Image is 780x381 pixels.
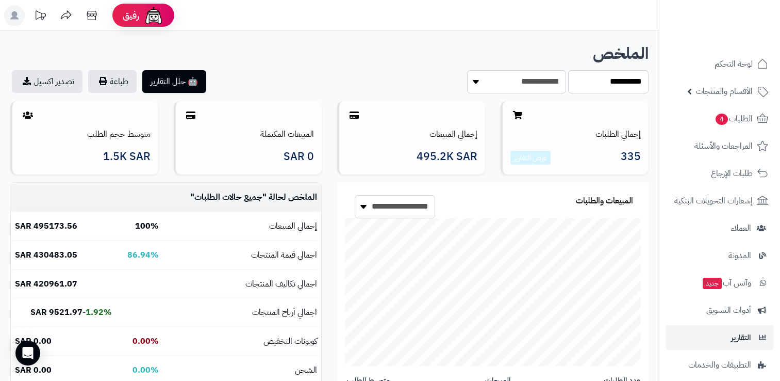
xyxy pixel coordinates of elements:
span: أدوات التسويق [706,303,751,317]
span: العملاء [731,221,751,235]
a: العملاء [666,216,774,241]
a: المبيعات المكتملة [260,128,314,140]
a: إجمالي الطلبات [595,128,641,140]
td: كوبونات التخفيض [163,327,321,356]
span: الأقسام والمنتجات [696,84,753,99]
a: المدونة [666,243,774,268]
a: عرض التقارير [514,152,547,163]
a: تحديثات المنصة [27,5,53,28]
b: 1.92% [86,306,112,319]
span: رفيق [123,9,139,22]
td: اجمالي تكاليف المنتجات [163,270,321,298]
b: 0.00 SAR [15,335,52,347]
span: جميع حالات الطلبات [194,191,262,203]
span: 495.2K SAR [417,151,477,163]
b: 100% [135,220,159,232]
td: إجمالي المبيعات [163,212,321,241]
a: أدوات التسويق [666,298,774,323]
span: التطبيقات والخدمات [688,358,751,372]
a: لوحة التحكم [666,52,774,76]
span: لوحة التحكم [715,57,753,71]
span: 0 SAR [284,151,314,163]
b: 0.00 SAR [15,364,52,376]
a: التقارير [666,325,774,350]
span: المراجعات والأسئلة [694,139,753,153]
a: وآتس آبجديد [666,271,774,295]
img: logo-2.png [710,26,770,47]
b: 0.00% [132,364,159,376]
a: التطبيقات والخدمات [666,353,774,377]
a: إجمالي المبيعات [429,128,477,140]
a: تصدير اكسيل [12,70,82,93]
td: اجمالي قيمة المنتجات [163,241,321,269]
span: 4 [716,114,728,125]
span: المدونة [728,248,751,263]
td: الملخص لحالة " " [163,183,321,212]
span: 1.5K SAR [103,151,151,163]
span: جديد [703,278,722,289]
td: اجمالي أرباح المنتجات [163,298,321,327]
a: الطلبات4 [666,106,774,131]
b: 430483.05 SAR [15,249,77,261]
b: 420961.07 SAR [15,278,77,290]
img: ai-face.png [143,5,164,26]
b: 495173.56 SAR [15,220,77,232]
span: التقارير [731,330,751,345]
b: الملخص [593,41,649,66]
a: إشعارات التحويلات البنكية [666,188,774,213]
td: - [11,298,116,327]
h3: المبيعات والطلبات [576,197,633,206]
b: 86.94% [127,249,159,261]
b: 0.00% [132,335,159,347]
span: وآتس آب [702,276,751,290]
span: 335 [621,151,641,165]
a: متوسط حجم الطلب [87,128,151,140]
button: 🤖 حلل التقارير [142,70,206,93]
button: طباعة [88,70,137,93]
b: 9521.97 SAR [30,306,82,319]
div: Open Intercom Messenger [15,341,40,366]
a: طلبات الإرجاع [666,161,774,186]
a: المراجعات والأسئلة [666,134,774,158]
span: طلبات الإرجاع [711,166,753,181]
span: إشعارات التحويلات البنكية [674,194,753,208]
span: الطلبات [715,112,753,126]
